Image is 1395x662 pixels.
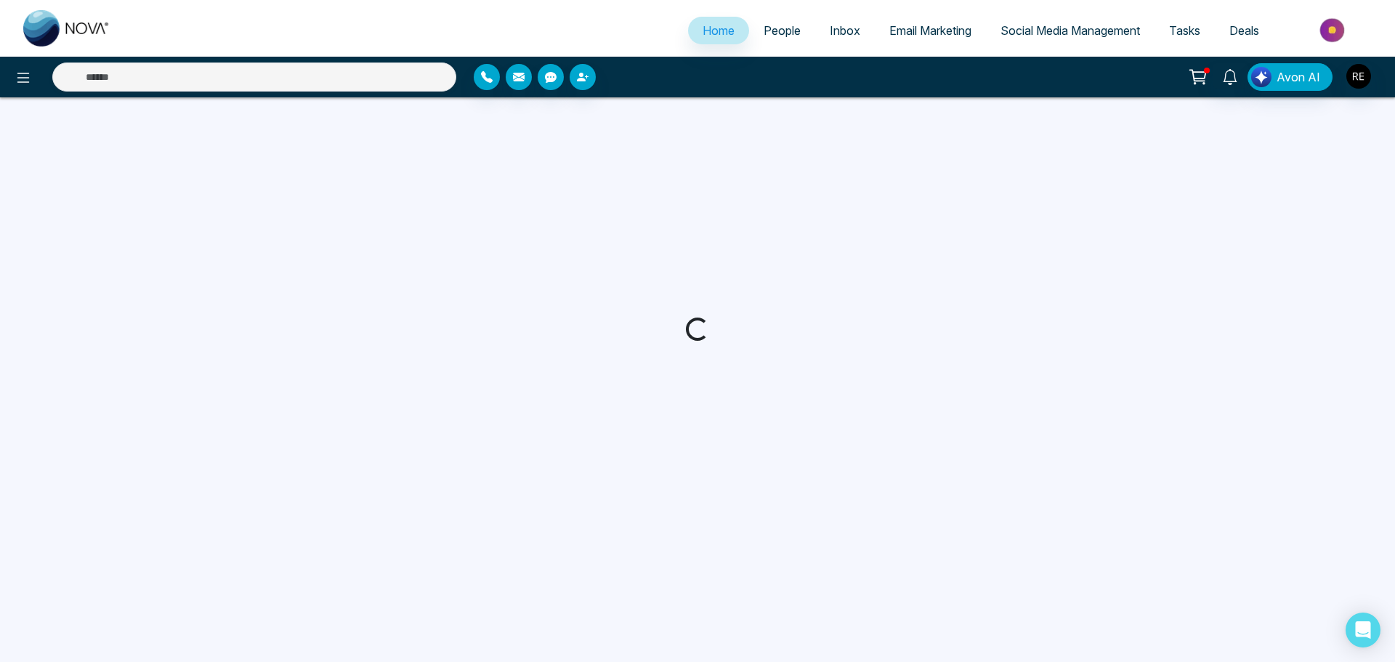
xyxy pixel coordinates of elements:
span: Inbox [830,23,860,38]
span: Deals [1229,23,1259,38]
span: Home [703,23,735,38]
a: Inbox [815,17,875,44]
img: User Avatar [1346,64,1371,89]
span: Avon AI [1277,68,1320,86]
a: Email Marketing [875,17,986,44]
div: Open Intercom Messenger [1346,613,1380,647]
a: Social Media Management [986,17,1155,44]
span: Email Marketing [889,23,971,38]
a: Home [688,17,749,44]
img: Market-place.gif [1281,14,1386,47]
button: Avon AI [1248,63,1333,91]
span: Social Media Management [1000,23,1140,38]
img: Lead Flow [1251,67,1271,87]
img: Nova CRM Logo [23,10,110,47]
a: Tasks [1155,17,1215,44]
a: Deals [1215,17,1274,44]
a: People [749,17,815,44]
span: Tasks [1169,23,1200,38]
span: People [764,23,801,38]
